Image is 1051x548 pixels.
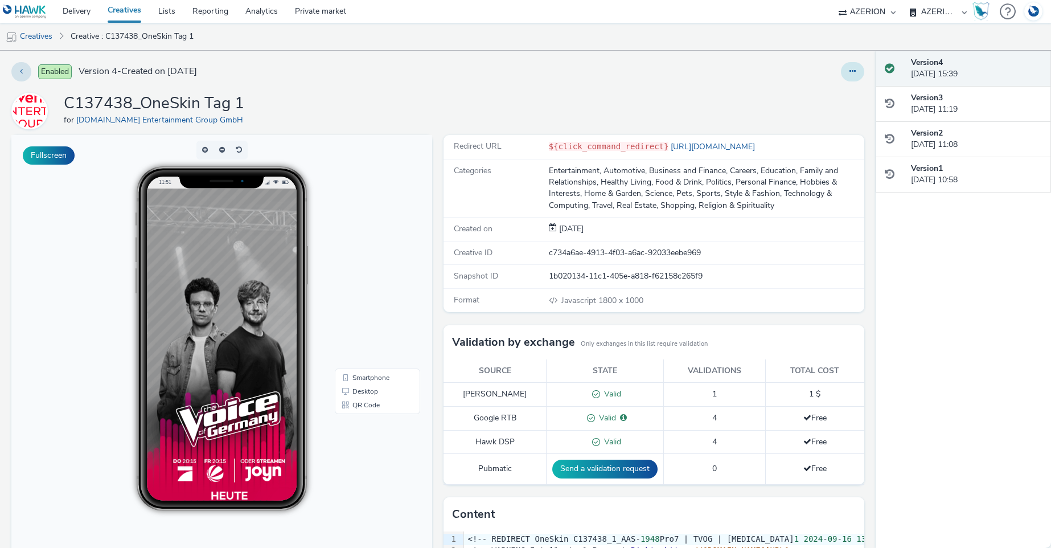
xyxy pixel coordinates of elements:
[76,114,248,125] a: [DOMAIN_NAME] Entertainment Group GmbH
[13,95,46,128] img: Seven.One Entertainment Group GmbH
[79,65,197,78] span: Version 4 - Created on [DATE]
[549,142,669,151] code: ${click_command_redirect}
[803,436,827,447] span: Free
[804,534,823,543] span: 2024
[641,534,660,543] span: 1948
[842,534,852,543] span: 16
[444,454,546,484] td: Pubmatic
[712,463,717,474] span: 0
[828,534,837,543] span: 09
[65,23,199,50] a: Creative : C137438_OneSkin Tag 1
[452,334,575,351] h3: Validation by exchange
[454,223,492,234] span: Created on
[64,114,76,125] span: for
[595,412,616,423] span: Valid
[444,430,546,454] td: Hawk DSP
[911,163,1042,186] div: [DATE] 10:58
[444,383,546,407] td: [PERSON_NAME]
[341,267,368,273] span: QR Code
[147,44,160,50] span: 11:51
[561,295,598,306] span: Javascript
[454,271,498,281] span: Snapshot ID
[911,163,943,174] strong: Version 1
[549,165,864,212] div: Entertainment, Automotive, Business and Finance, Careers, Education, Family and Relationships, He...
[581,340,708,349] small: Only exchanges in this list require validation
[765,359,864,383] th: Total cost
[23,146,75,165] button: Fullscreen
[11,105,52,116] a: Seven.One Entertainment Group GmbH
[454,247,492,258] span: Creative ID
[464,534,929,545] div: <!-- REDIRECT OneSkin C137438_1_AAS- Pro7 | TVOG | [MEDICAL_DATA] - - : : UTC -->
[911,92,943,103] strong: Version 3
[38,64,72,79] span: Enabled
[560,295,643,306] span: 1800 x 1000
[911,57,943,68] strong: Version 4
[444,359,546,383] th: Source
[454,295,479,305] span: Format
[341,253,367,260] span: Desktop
[452,506,495,523] h3: Content
[803,412,827,423] span: Free
[444,406,546,430] td: Google RTB
[549,271,864,282] div: 1b020134-11c1-405e-a818-f62158c265f9
[64,93,248,114] h1: C137438_OneSkin Tag 1
[546,359,663,383] th: State
[794,534,799,543] span: 1
[454,165,491,176] span: Categories
[341,239,378,246] span: Smartphone
[326,250,407,263] li: Desktop
[454,141,502,152] span: Redirect URL
[809,388,820,399] span: 1 $
[712,388,717,399] span: 1
[326,236,407,250] li: Smartphone
[557,223,584,235] div: Creation 12 September 2024, 10:58
[557,223,584,234] span: [DATE]
[972,2,994,21] a: Hawk Academy
[549,247,864,259] div: c734a6ae-4913-4f03-a6ac-92033eebe969
[600,436,621,447] span: Valid
[911,92,1042,116] div: [DATE] 11:19
[326,263,407,277] li: QR Code
[1025,2,1042,21] img: Account DE
[911,128,943,138] strong: Version 2
[3,5,47,19] img: undefined Logo
[444,534,458,545] div: 1
[712,412,717,423] span: 4
[712,436,717,447] span: 4
[911,128,1042,151] div: [DATE] 11:08
[972,2,990,21] img: Hawk Academy
[552,460,658,478] button: Send a validation request
[600,388,621,399] span: Valid
[911,57,1042,80] div: [DATE] 15:39
[856,534,866,543] span: 13
[668,141,759,152] a: [URL][DOMAIN_NAME]
[663,359,765,383] th: Validations
[803,463,827,474] span: Free
[6,31,17,43] img: mobile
